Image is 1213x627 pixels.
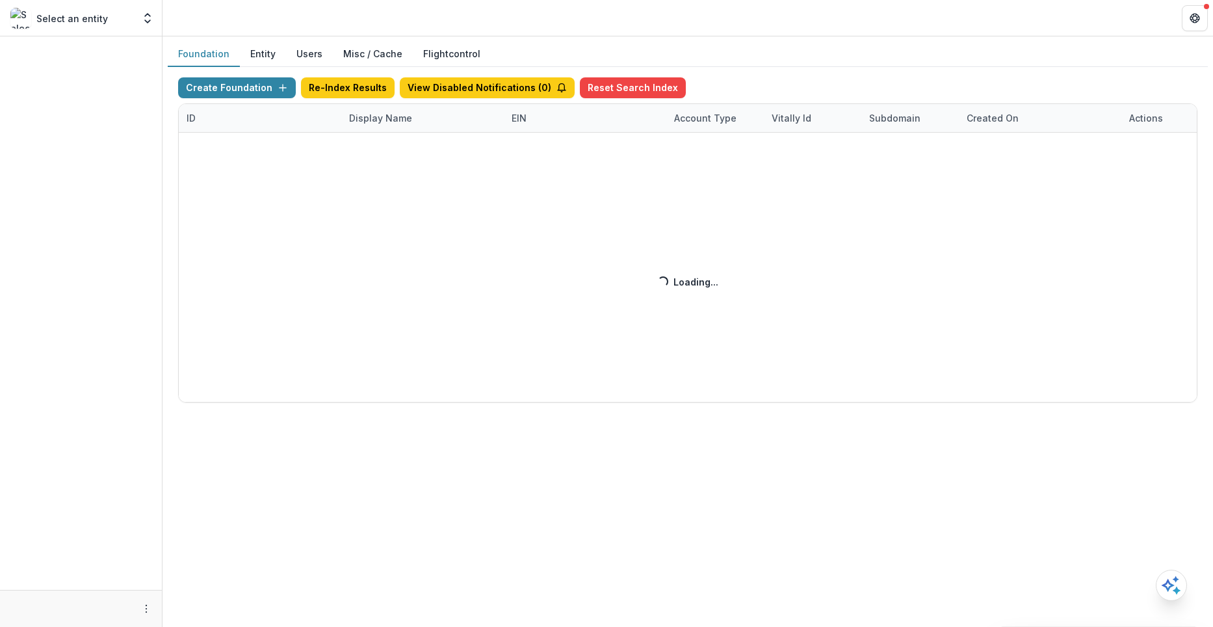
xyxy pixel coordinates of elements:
button: Open AI Assistant [1156,570,1187,601]
p: Select an entity [36,12,108,25]
button: Users [286,42,333,67]
button: Entity [240,42,286,67]
img: Select an entity [10,8,31,29]
button: Foundation [168,42,240,67]
button: Open entity switcher [138,5,157,31]
button: Misc / Cache [333,42,413,67]
a: Flightcontrol [423,47,480,60]
button: Get Help [1182,5,1208,31]
button: More [138,601,154,617]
